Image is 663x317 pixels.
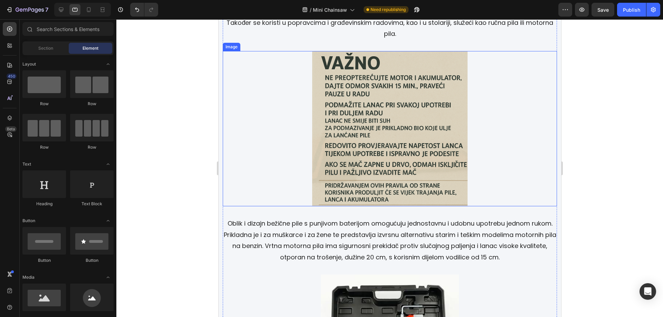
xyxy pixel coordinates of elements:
[130,3,158,17] div: Undo/Redo
[22,274,35,280] span: Media
[103,215,114,226] span: Toggle open
[70,144,114,150] div: Row
[70,201,114,207] div: Text Block
[22,144,66,150] div: Row
[22,161,31,167] span: Text
[22,61,36,67] span: Layout
[83,45,98,51] span: Element
[640,283,656,300] div: Open Intercom Messenger
[617,3,646,17] button: Publish
[623,6,640,13] div: Publish
[103,59,114,70] span: Toggle open
[5,126,17,132] div: Beta
[38,45,53,51] span: Section
[7,73,17,79] div: 450
[70,257,114,264] div: Button
[22,218,35,224] span: Button
[45,6,48,14] p: 7
[70,101,114,107] div: Row
[22,101,66,107] div: Row
[313,6,347,13] span: Mini Chainsaw
[592,3,614,17] button: Save
[371,7,406,13] span: Need republishing
[103,159,114,170] span: Toggle open
[22,22,114,36] input: Search Sections & Elements
[22,201,66,207] div: Heading
[219,19,561,317] iframe: Design area
[103,272,114,283] span: Toggle open
[310,6,311,13] span: /
[597,7,609,13] span: Save
[3,3,51,17] button: 7
[22,257,66,264] div: Button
